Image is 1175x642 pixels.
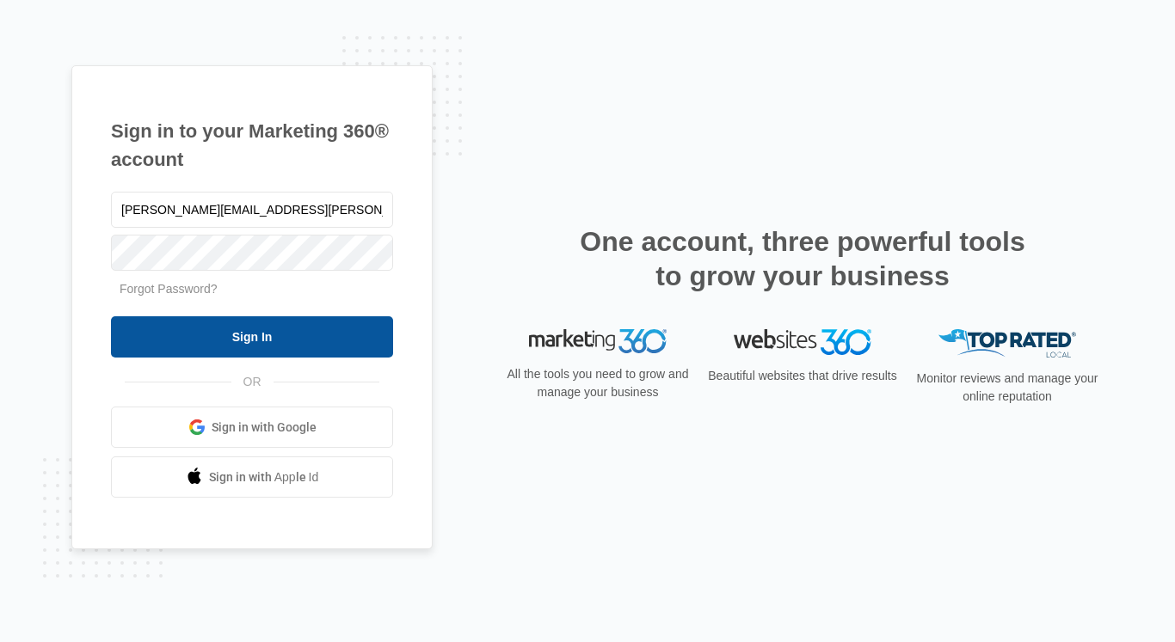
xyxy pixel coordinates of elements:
a: Sign in with Apple Id [111,456,393,498]
img: website_grey.svg [28,45,41,58]
input: Sign In [111,316,393,358]
p: Beautiful websites that drive results [706,367,899,385]
input: Email [111,192,393,228]
img: Websites 360 [734,329,871,354]
h2: One account, three powerful tools to grow your business [575,224,1030,293]
img: Top Rated Local [938,329,1076,358]
div: v 4.0.25 [48,28,84,41]
div: Domain: [DOMAIN_NAME] [45,45,189,58]
div: Domain Overview [65,101,154,113]
span: OR [231,373,274,391]
img: Marketing 360 [529,329,667,353]
div: Keywords by Traffic [190,101,290,113]
p: All the tools you need to grow and manage your business [501,365,694,401]
h1: Sign in to your Marketing 360® account [111,117,393,174]
img: logo_orange.svg [28,28,41,41]
img: tab_keywords_by_traffic_grey.svg [171,100,185,113]
span: Sign in with Apple Id [209,468,319,486]
p: Monitor reviews and manage your online reputation [911,370,1104,406]
a: Sign in with Google [111,407,393,448]
img: tab_domain_overview_orange.svg [46,100,60,113]
a: Forgot Password? [120,282,218,296]
span: Sign in with Google [212,419,317,437]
